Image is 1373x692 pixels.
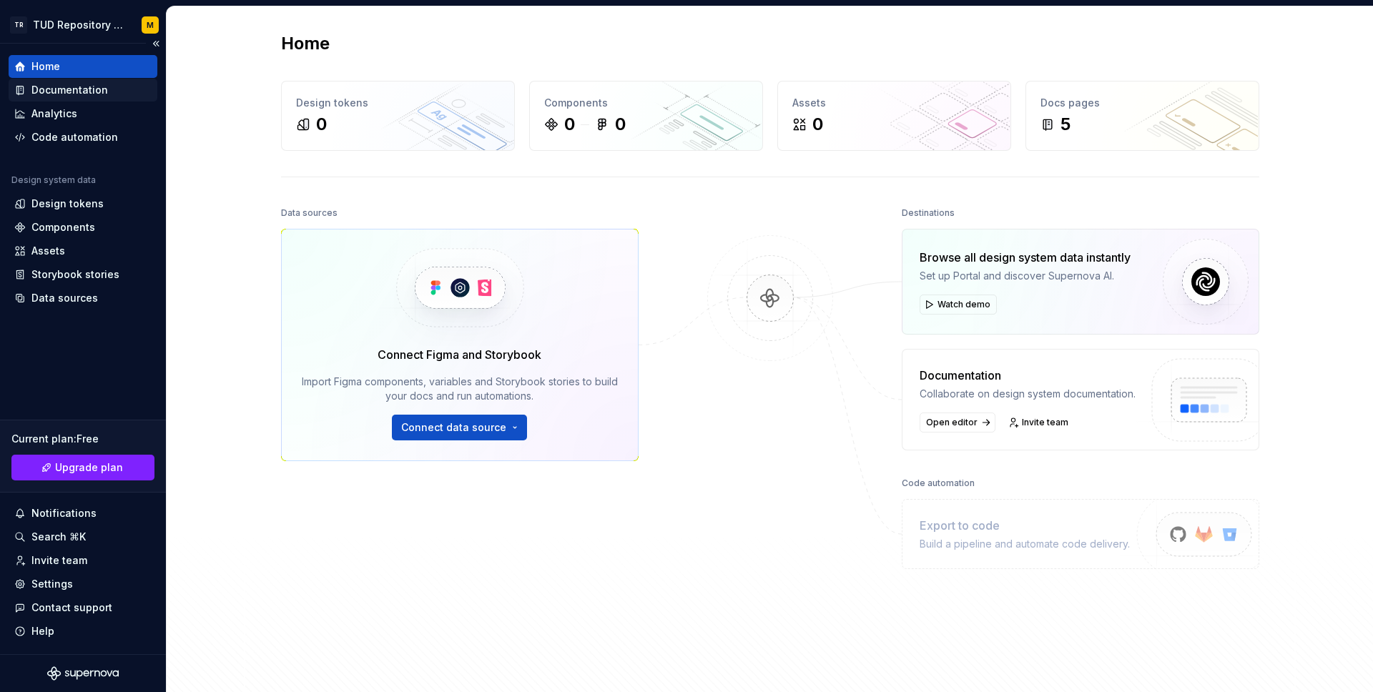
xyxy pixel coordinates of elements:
div: Build a pipeline and automate code delivery. [920,537,1130,551]
div: Notifications [31,506,97,520]
div: 5 [1060,113,1071,136]
div: Design system data [11,174,96,186]
div: Storybook stories [31,267,119,282]
div: Connect Figma and Storybook [378,346,541,363]
a: Data sources [9,287,157,310]
a: Open editor [920,412,995,432]
a: Assets0 [777,81,1011,151]
div: Export to code [920,517,1130,534]
div: Invite team [31,553,87,568]
div: Current plan : Free [11,432,154,446]
a: Invite team [1004,412,1075,432]
a: Home [9,55,157,78]
div: Documentation [920,367,1136,384]
a: Components00 [529,81,763,151]
button: Search ⌘K [9,525,157,548]
div: Design tokens [296,96,500,110]
div: Analytics [31,107,77,121]
a: Upgrade plan [11,455,154,480]
div: Documentation [31,83,108,97]
div: Code automation [902,473,975,493]
div: Browse all design system data instantly [920,249,1131,266]
div: Contact support [31,600,112,615]
div: Destinations [902,203,955,223]
div: TUD Repository Design System [33,18,124,32]
h2: Home [281,32,330,55]
a: Invite team [9,549,157,572]
div: 0 [615,113,626,136]
span: Open editor [926,417,978,428]
button: Notifications [9,502,157,525]
a: Settings [9,573,157,595]
div: Components [31,220,95,234]
div: Help [31,624,54,638]
div: Data sources [31,291,98,305]
a: Design tokens [9,192,157,215]
div: Home [31,59,60,74]
div: Components [544,96,748,110]
div: Assets [31,244,65,258]
div: Search ⌘K [31,530,86,544]
div: Import Figma components, variables and Storybook stories to build your docs and run automations. [302,375,618,403]
a: Documentation [9,79,157,102]
div: 0 [812,113,823,136]
a: Storybook stories [9,263,157,286]
a: Components [9,216,157,239]
button: Watch demo [920,295,997,315]
a: Docs pages5 [1025,81,1259,151]
div: Collaborate on design system documentation. [920,387,1136,401]
div: TR [10,16,27,34]
div: Data sources [281,203,338,223]
button: TRTUD Repository Design SystemM [3,9,163,40]
div: 0 [316,113,327,136]
div: Set up Portal and discover Supernova AI. [920,269,1131,283]
div: M [147,19,154,31]
div: Settings [31,577,73,591]
span: Watch demo [938,299,990,310]
button: Contact support [9,596,157,619]
div: 0 [564,113,575,136]
div: Design tokens [31,197,104,211]
a: Analytics [9,102,157,125]
div: Docs pages [1040,96,1244,110]
span: Connect data source [401,420,506,435]
button: Collapse sidebar [146,34,166,54]
button: Help [9,620,157,643]
a: Design tokens0 [281,81,515,151]
button: Connect data source [392,415,527,440]
span: Invite team [1022,417,1068,428]
a: Assets [9,239,157,262]
a: Code automation [9,126,157,149]
span: Upgrade plan [55,460,123,475]
div: Assets [792,96,996,110]
div: Code automation [31,130,118,144]
svg: Supernova Logo [47,666,119,681]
